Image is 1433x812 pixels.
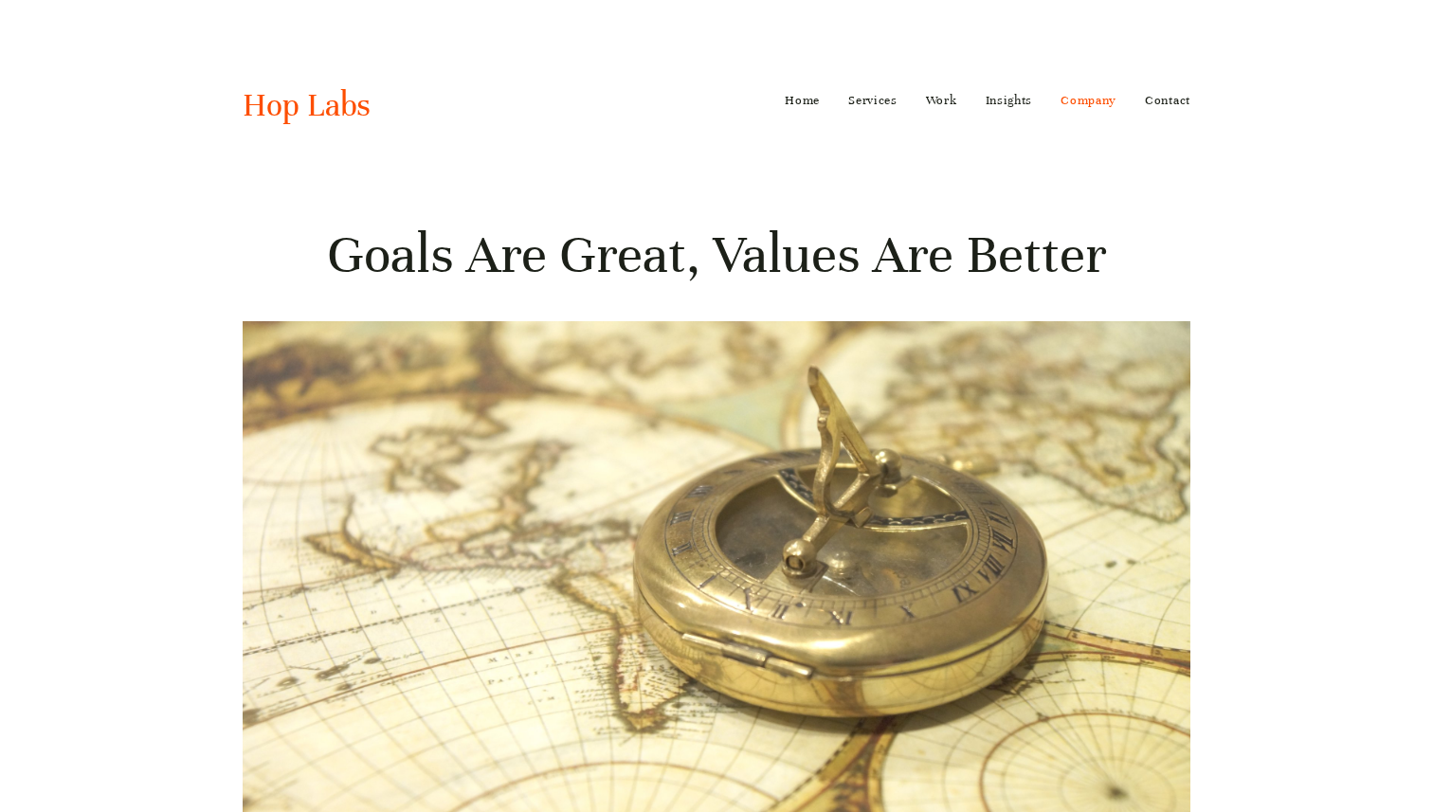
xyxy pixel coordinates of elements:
[1061,85,1116,116] a: Company
[243,85,371,125] a: Hop Labs
[926,85,957,116] a: Work
[986,85,1033,116] a: Insights
[243,221,1190,289] h1: Goals Are Great, Values Are Better
[785,85,820,116] a: Home
[1145,85,1190,116] a: Contact
[848,85,898,116] a: Services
